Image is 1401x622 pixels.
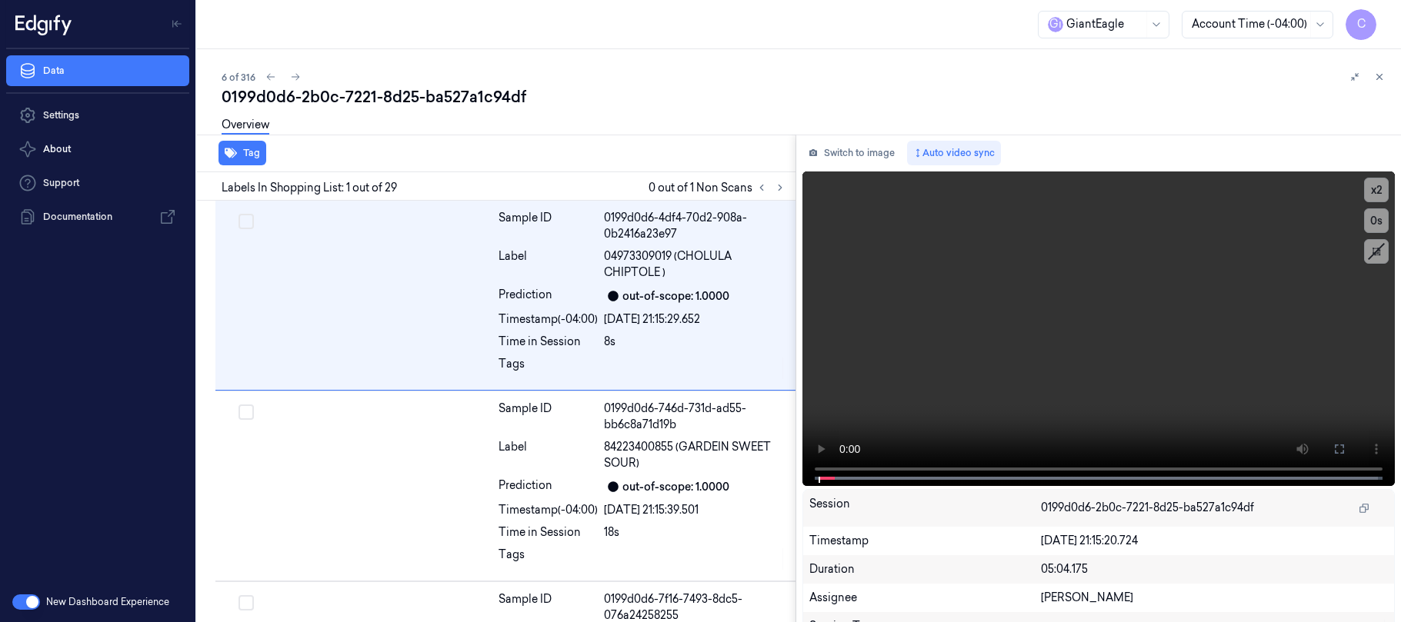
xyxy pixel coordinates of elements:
[218,141,266,165] button: Tag
[499,248,598,281] div: Label
[1364,208,1389,233] button: 0s
[1048,17,1063,32] span: G i
[809,496,1041,521] div: Session
[604,311,786,328] div: [DATE] 21:15:29.652
[622,479,729,495] div: out-of-scope: 1.0000
[239,214,254,229] button: Select row
[809,533,1041,549] div: Timestamp
[222,180,397,196] span: Labels In Shopping List: 1 out of 29
[6,100,189,131] a: Settings
[604,401,786,433] div: 0199d0d6-746d-731d-ad55-bb6c8a71d19b
[499,356,598,381] div: Tags
[499,401,598,433] div: Sample ID
[499,547,598,571] div: Tags
[622,288,729,304] div: out-of-scope: 1.0000
[809,561,1041,577] div: Duration
[1041,561,1388,577] div: 05:04.175
[222,86,1389,108] div: 0199d0d6-2b0c-7221-8d25-ba527a1c94df
[1041,533,1388,549] div: [DATE] 21:15:20.724
[6,201,189,232] a: Documentation
[802,141,901,165] button: Switch to image
[499,334,598,350] div: Time in Session
[239,595,254,610] button: Select row
[1346,9,1376,40] button: C
[1041,500,1254,516] span: 0199d0d6-2b0c-7221-8d25-ba527a1c94df
[499,210,598,242] div: Sample ID
[165,12,189,36] button: Toggle Navigation
[6,134,189,165] button: About
[604,248,786,281] span: 04973309019 (CHOLULA CHIPTOLE )
[907,141,1001,165] button: Auto video sync
[499,287,598,305] div: Prediction
[222,71,255,84] span: 6 of 316
[499,524,598,541] div: Time in Session
[604,439,786,471] span: 84223400855 (GARDEIN SWEET SOUR)
[499,477,598,496] div: Prediction
[649,178,789,197] span: 0 out of 1 Non Scans
[6,168,189,198] a: Support
[499,439,598,471] div: Label
[604,524,786,541] div: 18s
[604,334,786,350] div: 8s
[499,502,598,518] div: Timestamp (-04:00)
[6,55,189,86] a: Data
[1364,178,1389,202] button: x2
[604,502,786,518] div: [DATE] 21:15:39.501
[604,210,786,242] div: 0199d0d6-4df4-70d2-908a-0b2416a23e97
[809,590,1041,606] div: Assignee
[239,404,254,420] button: Select row
[1041,590,1388,606] div: [PERSON_NAME]
[499,311,598,328] div: Timestamp (-04:00)
[222,117,269,135] a: Overview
